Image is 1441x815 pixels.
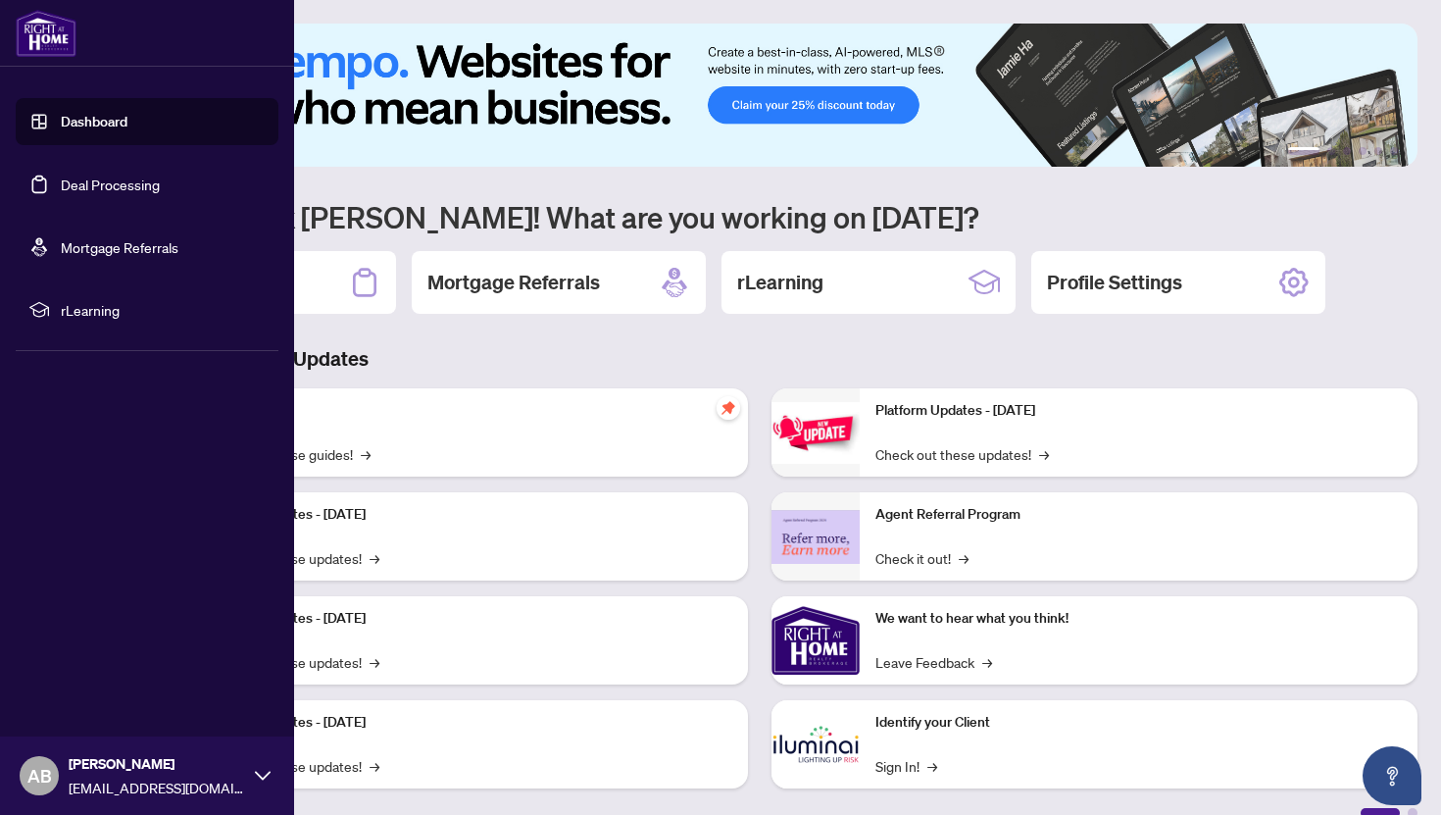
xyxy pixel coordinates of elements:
[875,547,969,569] a: Check it out!→
[875,712,1402,734] p: Identify your Client
[69,753,245,775] span: [PERSON_NAME]
[982,651,992,673] span: →
[206,400,732,422] p: Self-Help
[27,762,52,790] span: AB
[370,651,379,673] span: →
[102,198,1417,235] h1: Welcome back [PERSON_NAME]! What are you working on [DATE]?
[16,10,76,57] img: logo
[1374,147,1382,155] button: 5
[61,113,127,130] a: Dashboard
[875,504,1402,526] p: Agent Referral Program
[717,396,740,420] span: pushpin
[370,547,379,569] span: →
[875,443,1049,465] a: Check out these updates!→
[102,345,1417,373] h3: Brokerage & Industry Updates
[102,24,1417,167] img: Slide 0
[1390,147,1398,155] button: 6
[771,700,860,789] img: Identify your Client
[737,269,823,296] h2: rLearning
[206,504,732,526] p: Platform Updates - [DATE]
[875,608,1402,630] p: We want to hear what you think!
[69,777,245,798] span: [EMAIL_ADDRESS][DOMAIN_NAME]
[61,238,178,256] a: Mortgage Referrals
[1039,443,1049,465] span: →
[1047,269,1182,296] h2: Profile Settings
[427,269,600,296] h2: Mortgage Referrals
[1363,746,1421,805] button: Open asap
[1359,147,1366,155] button: 4
[361,443,371,465] span: →
[875,400,1402,422] p: Platform Updates - [DATE]
[1327,147,1335,155] button: 2
[1343,147,1351,155] button: 3
[206,712,732,734] p: Platform Updates - [DATE]
[206,608,732,630] p: Platform Updates - [DATE]
[1288,147,1319,155] button: 1
[771,596,860,685] img: We want to hear what you think!
[61,176,160,193] a: Deal Processing
[875,651,992,673] a: Leave Feedback→
[927,755,937,777] span: →
[875,755,937,777] a: Sign In!→
[771,510,860,564] img: Agent Referral Program
[61,299,265,321] span: rLearning
[771,402,860,464] img: Platform Updates - June 23, 2025
[370,755,379,777] span: →
[959,547,969,569] span: →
